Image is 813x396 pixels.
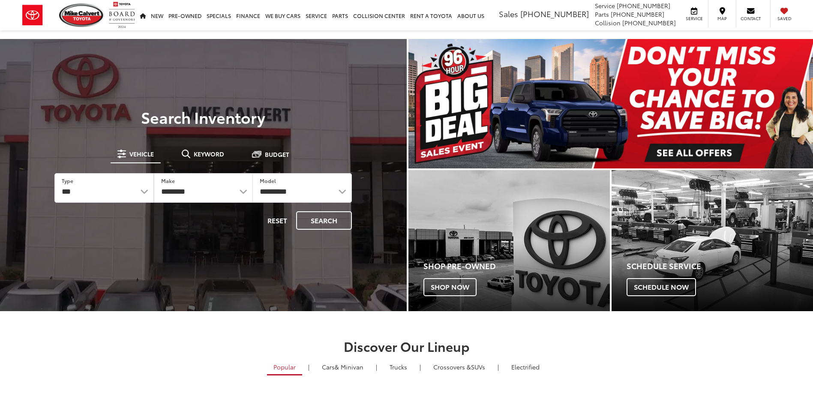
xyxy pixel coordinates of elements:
li: | [374,363,379,371]
span: Shop Now [423,278,477,296]
span: Schedule Now [627,278,696,296]
span: Contact [741,15,761,21]
h4: Shop Pre-Owned [423,262,610,270]
a: SUVs [427,360,492,374]
li: | [417,363,423,371]
div: Toyota [612,170,813,311]
img: Mike Calvert Toyota [59,3,105,27]
span: [PHONE_NUMBER] [622,18,676,27]
li: | [495,363,501,371]
label: Type [62,177,73,184]
h2: Discover Our Lineup [105,339,709,353]
span: Saved [775,15,794,21]
span: [PHONE_NUMBER] [611,10,664,18]
a: Schedule Service Schedule Now [612,170,813,311]
a: Cars [315,360,370,374]
label: Make [161,177,175,184]
a: Shop Pre-Owned Shop Now [408,170,610,311]
h3: Search Inventory [36,108,371,126]
span: Service [595,1,615,10]
span: Collision [595,18,621,27]
span: Parts [595,10,609,18]
span: Crossovers & [433,363,471,371]
div: Toyota [408,170,610,311]
span: [PHONE_NUMBER] [520,8,589,19]
span: Budget [265,151,289,157]
button: Reset [260,211,294,230]
span: [PHONE_NUMBER] [617,1,670,10]
a: Trucks [383,360,414,374]
label: Model [260,177,276,184]
span: Keyword [194,151,224,157]
span: Service [684,15,704,21]
span: & Minivan [335,363,363,371]
span: Vehicle [129,151,154,157]
span: Sales [499,8,518,19]
h4: Schedule Service [627,262,813,270]
li: | [306,363,312,371]
button: Search [296,211,352,230]
a: Electrified [505,360,546,374]
a: Popular [267,360,302,375]
span: Map [713,15,732,21]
